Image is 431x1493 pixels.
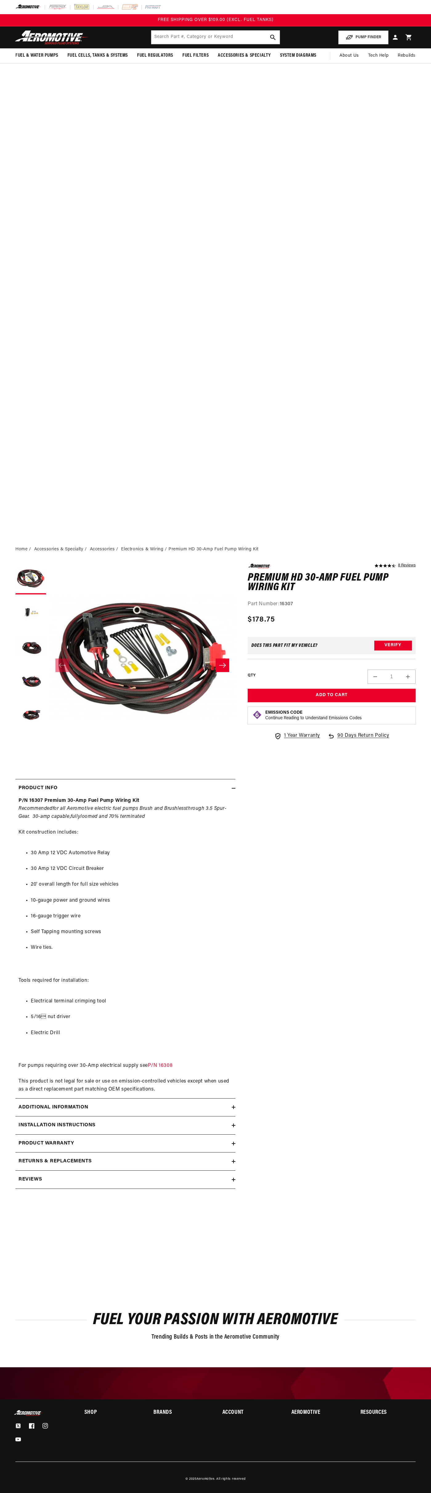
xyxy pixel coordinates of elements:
[137,52,173,59] span: Fuel Regulators
[15,1135,235,1152] summary: Product warranty
[340,53,359,58] span: About Us
[31,865,232,873] li: 30 Amp 12 VDC Circuit Breaker
[265,710,303,715] strong: Emissions Code
[31,897,232,905] li: 10-gauge power and ground wires
[15,631,46,662] button: Load image 3 in gallery view
[374,641,412,651] button: Verify
[31,944,232,952] li: Wire ties.
[248,600,416,608] div: Part Number:
[84,1410,140,1415] summary: Shop
[393,48,420,63] summary: Rebuilds
[18,1121,96,1129] h2: Installation Instructions
[178,48,213,63] summary: Fuel Filters
[251,643,318,648] div: Does This part fit My vehicle?
[15,546,27,553] a: Home
[18,798,140,803] strong: P/N 16307 Premium 30-Amp Fuel Pump Wiring Kit
[15,564,46,594] button: Load image 1 in gallery view
[13,30,90,45] img: Aeromotive
[216,659,229,672] button: Slide right
[15,1116,235,1134] summary: Installation Instructions
[53,806,186,811] em: for all Aeromotive electric fuel pumps Brush and Brushless
[18,1157,91,1165] h2: Returns & replacements
[216,1477,246,1481] small: All rights reserved
[185,1477,215,1481] small: © 2025 .
[222,1410,278,1415] summary: Account
[291,1410,347,1415] summary: Aeromotive
[182,52,209,59] span: Fuel Filters
[18,1140,74,1148] h2: Product warranty
[132,48,178,63] summary: Fuel Regulators
[15,546,416,553] nav: breadcrumbs
[15,1313,416,1327] h2: Fuel Your Passion with Aeromotive
[15,564,235,766] media-gallery: Gallery Viewer
[338,31,388,44] button: PUMP FINDER
[55,659,69,672] button: Slide left
[90,546,115,553] a: Accessories
[280,602,293,606] strong: 16307
[18,806,53,811] em: Recommended
[368,52,388,59] span: Tech Help
[18,1176,42,1184] h2: Reviews
[15,1171,235,1189] summary: Reviews
[18,1103,88,1112] h2: Additional information
[152,1334,279,1340] span: Trending Builds & Posts in the Aeromotive Community
[248,573,416,593] h1: Premium HD 30-Amp Fuel Pump Wiring Kit
[18,784,57,792] h2: Product Info
[31,1029,232,1037] li: Electric Drill
[11,48,63,63] summary: Fuel & Water Pumps
[265,710,362,721] button: Emissions CodeContinue Reading to Understand Emissions Codes
[151,31,280,44] input: Search by Part Number, Category or Keyword
[121,546,163,553] a: Electronics & Wiring
[18,806,227,819] em: through 3.5 Spur-Gear. 30-amp capable
[15,52,58,59] span: Fuel & Water Pumps
[274,732,320,740] a: 1 Year Warranty
[153,1410,209,1415] summary: Brands
[197,1477,214,1481] a: Aeromotive
[15,1152,235,1170] summary: Returns & replacements
[213,48,275,63] summary: Accessories & Specialty
[34,546,88,553] li: Accessories & Specialty
[248,614,275,625] span: $178.75
[248,673,255,678] label: QTY
[265,716,362,721] p: Continue Reading to Understand Emissions Codes
[31,928,232,936] li: Self Tapping mounting screws
[15,598,46,628] button: Load image 2 in gallery view
[266,31,280,44] button: search button
[67,52,128,59] span: Fuel Cells, Tanks & Systems
[148,1063,173,1068] a: P/N 16308
[15,1099,235,1116] summary: Additional information
[158,18,274,22] span: FREE SHIPPING OVER $109.00 (EXCL. FUEL TANKS)
[327,732,389,746] a: 90 Days Return Policy
[252,710,262,720] img: Emissions code
[80,814,145,819] em: loomed and 70% terminated
[31,997,232,1006] li: Electrical terminal crimping tool
[15,779,235,797] summary: Product Info
[335,48,364,63] a: About Us
[15,699,46,730] button: Load image 5 in gallery view
[398,564,416,568] a: 8 reviews
[31,881,232,889] li: 20' overall length for full size vehicles
[284,732,320,740] span: 1 Year Warranty
[15,797,235,1093] div: , Kit construction includes: Tools required for installation: For pumps requiring over 30-Amp ele...
[275,48,321,63] summary: System Diagrams
[218,52,271,59] span: Accessories & Specialty
[364,48,393,63] summary: Tech Help
[360,1410,416,1415] summary: Resources
[63,48,132,63] summary: Fuel Cells, Tanks & Systems
[337,732,389,746] span: 90 Days Return Policy
[398,52,416,59] span: Rebuilds
[13,1410,44,1416] img: Aeromotive
[31,1013,232,1021] li: 5/16 nut driver
[15,665,46,696] button: Load image 4 in gallery view
[71,814,80,819] em: fully
[280,52,316,59] span: System Diagrams
[169,546,258,553] li: Premium HD 30-Amp Fuel Pump Wiring Kit
[31,912,232,920] li: 16-gauge trigger wire
[248,689,416,703] button: Add to Cart
[31,849,232,857] li: 30 Amp 12 VDC Automotive Relay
